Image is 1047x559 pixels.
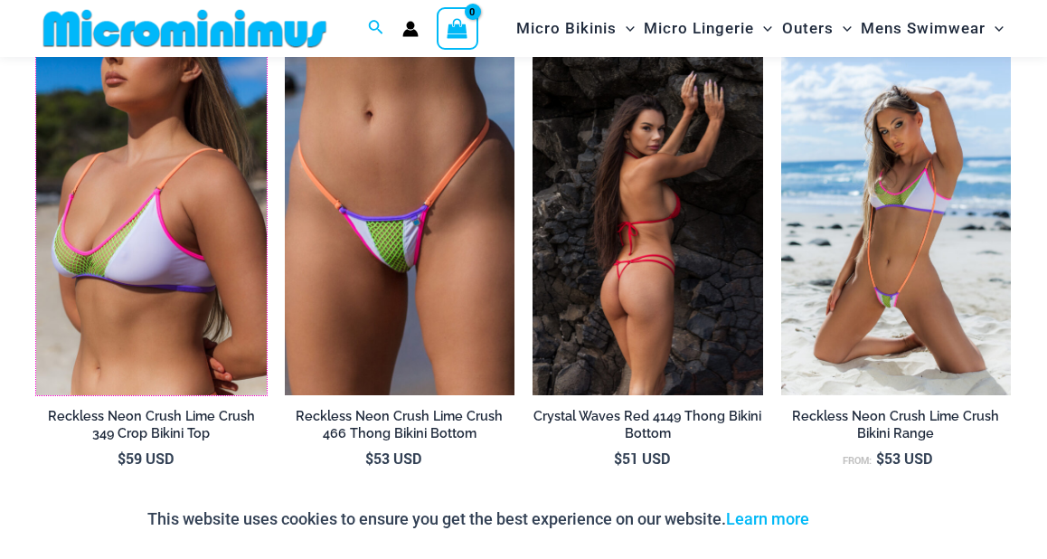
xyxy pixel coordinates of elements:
bdi: 53 USD [876,449,932,468]
nav: Site Navigation [509,3,1011,54]
a: Crystal Waves 4149 Thong 01Crystal Waves 305 Tri Top 4149 Thong 01Crystal Waves 305 Tri Top 4149 ... [533,50,763,395]
a: Reckless Neon Crush Lime Crush 349 Crop Top 4561 Sling 05Reckless Neon Crush Lime Crush 349 Crop ... [781,50,1012,395]
a: Reckless Neon Crush Lime Crush 466 ThongReckless Neon Crush Lime Crush 466 Thong 01Reckless Neon ... [285,50,515,395]
span: $ [876,449,884,468]
a: Reckless Neon Crush Lime Crush 349 Crop Bikini Top [36,408,267,449]
p: This website uses cookies to ensure you get the best experience on our website. [147,506,809,533]
img: Reckless Neon Crush Lime Crush 349 Crop Top 4561 Sling 05 [781,50,1012,395]
span: Menu Toggle [986,5,1004,52]
span: $ [365,449,373,468]
span: Outers [782,5,834,52]
span: Micro Bikinis [516,5,617,52]
span: Menu Toggle [617,5,635,52]
img: MM SHOP LOGO FLAT [36,8,334,49]
bdi: 59 USD [118,449,174,468]
span: Menu Toggle [754,5,772,52]
span: Mens Swimwear [861,5,986,52]
h2: Reckless Neon Crush Lime Crush Bikini Range [781,408,1012,441]
img: Reckless Neon Crush Lime Crush 349 Crop Top 01 [36,50,267,395]
span: $ [614,449,622,468]
a: Micro LingerieMenu ToggleMenu Toggle [639,5,777,52]
img: Crystal Waves 305 Tri Top 4149 Thong 01 [533,50,763,395]
a: Reckless Neon Crush Lime Crush Bikini Range [781,408,1012,449]
button: Accept [823,497,900,541]
bdi: 51 USD [614,449,670,468]
a: Reckless Neon Crush Lime Crush 349 Crop Top 01Reckless Neon Crush Lime Crush 349 Crop Top 02Reckl... [36,50,267,395]
img: Reckless Neon Crush Lime Crush 466 Thong [285,50,515,395]
h2: Reckless Neon Crush Lime Crush 466 Thong Bikini Bottom [285,408,515,441]
span: Micro Lingerie [644,5,754,52]
bdi: 53 USD [365,449,421,468]
a: OutersMenu ToggleMenu Toggle [778,5,856,52]
a: View Shopping Cart, empty [437,7,478,49]
a: Crystal Waves Red 4149 Thong Bikini Bottom [533,408,763,449]
a: Search icon link [368,17,384,40]
span: Menu Toggle [834,5,852,52]
a: Learn more [726,509,809,528]
a: Account icon link [402,21,419,37]
a: Mens SwimwearMenu ToggleMenu Toggle [856,5,1008,52]
span: From: [843,454,872,467]
h2: Reckless Neon Crush Lime Crush 349 Crop Bikini Top [36,408,267,441]
a: Micro BikinisMenu ToggleMenu Toggle [512,5,639,52]
a: Reckless Neon Crush Lime Crush 466 Thong Bikini Bottom [285,408,515,449]
span: $ [118,449,126,468]
h2: Crystal Waves Red 4149 Thong Bikini Bottom [533,408,763,441]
